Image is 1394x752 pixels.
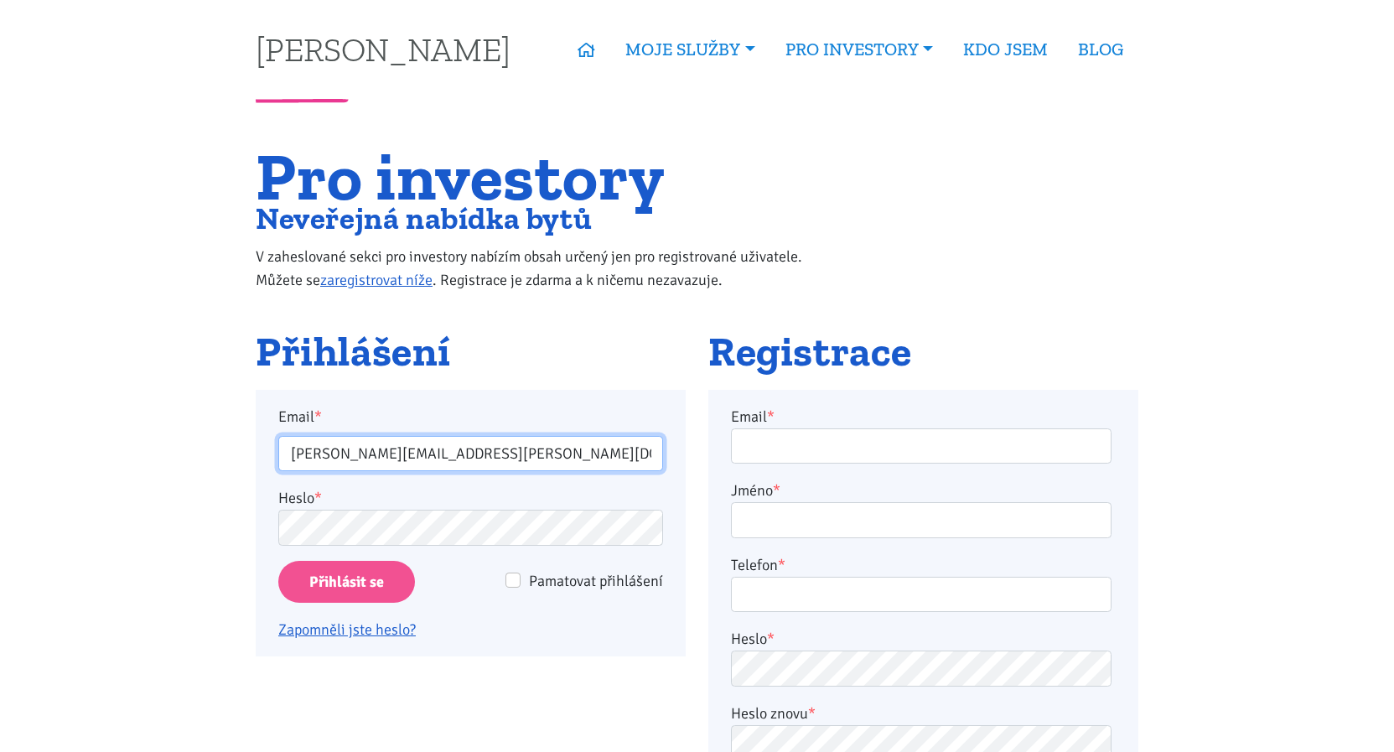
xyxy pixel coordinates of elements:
[278,486,322,510] label: Heslo
[256,148,837,205] h1: Pro investory
[731,627,775,651] label: Heslo
[256,329,686,375] h2: Přihlášení
[256,205,837,232] h2: Neveřejná nabídka bytů
[278,561,415,604] input: Přihlásit se
[731,405,775,428] label: Email
[320,271,433,289] a: zaregistrovat níže
[610,30,770,69] a: MOJE SLUŽBY
[256,245,837,292] p: V zaheslované sekci pro investory nabízím obsah určený jen pro registrované uživatele. Můžete se ...
[948,30,1063,69] a: KDO JSEM
[256,33,510,65] a: [PERSON_NAME]
[708,329,1138,375] h2: Registrace
[1063,30,1138,69] a: BLOG
[731,702,816,725] label: Heslo znovu
[731,553,785,577] label: Telefon
[529,572,663,590] span: Pamatovat přihlášení
[731,479,780,502] label: Jméno
[278,620,416,639] a: Zapomněli jste heslo?
[267,405,675,428] label: Email
[778,556,785,574] abbr: required
[770,30,948,69] a: PRO INVESTORY
[767,407,775,426] abbr: required
[808,704,816,723] abbr: required
[773,481,780,500] abbr: required
[767,630,775,648] abbr: required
